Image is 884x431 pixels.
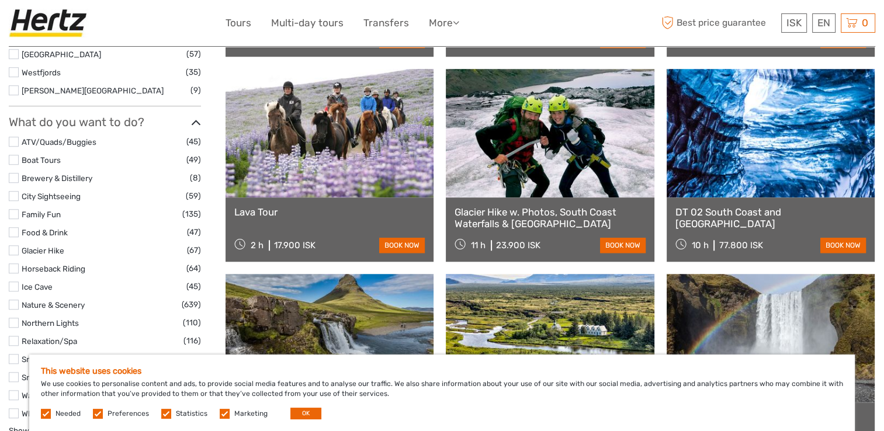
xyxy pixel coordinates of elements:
[16,20,132,30] p: We're away right now. Please check back later!
[860,17,870,29] span: 0
[190,171,201,185] span: (8)
[190,84,201,97] span: (9)
[658,13,778,33] span: Best price guarantee
[429,15,459,32] a: More
[22,192,81,201] a: City Sightseeing
[675,206,866,230] a: DT 02 South Coast and [GEOGRAPHIC_DATA]
[186,280,201,293] span: (45)
[186,135,201,148] span: (45)
[363,15,409,32] a: Transfers
[820,238,866,253] a: book now
[600,238,646,253] a: book now
[186,189,201,203] span: (59)
[271,15,344,32] a: Multi-day tours
[183,334,201,347] span: (116)
[496,240,540,251] div: 23.900 ISK
[22,373,67,382] a: Snowmobile
[134,18,148,32] button: Open LiveChat chat widget
[786,17,802,29] span: ISK
[41,366,843,376] h5: This website uses cookies
[187,225,201,239] span: (47)
[9,9,92,37] img: Hertz
[22,300,85,310] a: Nature & Scenery
[22,409,78,418] a: Whale Watching
[186,47,201,61] span: (57)
[22,50,101,59] a: [GEOGRAPHIC_DATA]
[182,298,201,311] span: (639)
[22,391,67,400] a: Walking Tour
[186,65,201,79] span: (35)
[691,240,708,251] span: 10 h
[251,240,264,251] span: 2 h
[22,264,85,273] a: Horseback Riding
[182,207,201,221] span: (135)
[22,318,79,328] a: Northern Lights
[290,408,321,419] button: OK
[455,206,645,230] a: Glacier Hike w. Photos, South Coast Waterfalls & [GEOGRAPHIC_DATA]
[22,228,68,237] a: Food & Drink
[812,13,836,33] div: EN
[719,240,762,251] div: 77.800 ISK
[22,155,61,165] a: Boat Tours
[22,336,77,346] a: Relaxation/Spa
[471,240,486,251] span: 11 h
[22,246,64,255] a: Glacier Hike
[29,354,855,431] div: We use cookies to personalise content and ads, to provide social media features and to analyse ou...
[22,173,92,183] a: Brewery & Distillery
[186,262,201,275] span: (64)
[234,206,425,218] a: Lava Tour
[234,409,268,419] label: Marketing
[22,68,61,77] a: Westfjords
[22,137,96,147] a: ATV/Quads/Buggies
[22,210,61,219] a: Family Fun
[183,316,201,329] span: (110)
[22,354,91,364] a: Snorkeling & Diving
[226,15,251,32] a: Tours
[56,409,81,419] label: Needed
[274,240,316,251] div: 17.900 ISK
[108,409,149,419] label: Preferences
[186,153,201,166] span: (49)
[176,409,207,419] label: Statistics
[22,282,53,291] a: Ice Cave
[186,352,201,366] span: (25)
[187,244,201,257] span: (67)
[9,115,201,129] h3: What do you want to do?
[22,86,164,95] a: [PERSON_NAME][GEOGRAPHIC_DATA]
[379,238,425,253] a: book now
